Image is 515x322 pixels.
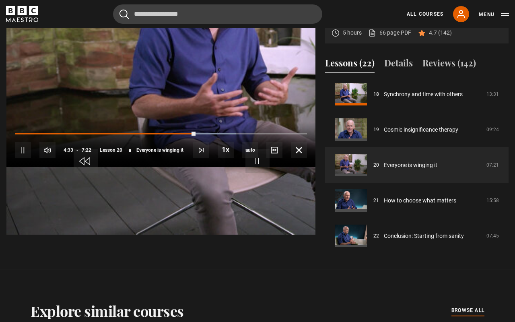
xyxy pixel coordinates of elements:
[100,148,122,153] span: Lesson 20
[136,148,183,153] span: Everyone is winging it
[451,306,484,314] span: browse all
[407,10,443,18] a: All Courses
[193,142,209,158] button: Next Lesson
[64,143,73,157] span: 4:33
[266,142,282,158] button: Captions
[31,302,184,319] h2: Explore similar courses
[451,306,484,315] a: browse all
[384,196,456,205] a: How to choose what matters
[15,133,307,135] div: Progress Bar
[368,29,411,37] a: 66 page PDF
[291,142,307,158] button: Fullscreen
[384,161,437,169] a: Everyone is winging it
[384,232,464,240] a: Conclusion: Starting from sanity
[39,142,56,158] button: Mute
[384,90,463,99] a: Synchrony and time with others
[15,142,31,158] button: Pause
[113,4,322,24] input: Search
[6,6,38,22] svg: BBC Maestro
[76,147,78,153] span: -
[429,29,452,37] p: 4.7 (142)
[218,142,234,158] button: Playback Rate
[242,142,258,158] div: Current quality: 720p
[82,143,91,157] span: 7:22
[384,56,413,73] button: Details
[479,10,509,19] button: Toggle navigation
[119,9,129,19] button: Submit the search query
[325,56,375,73] button: Lessons (22)
[242,142,258,158] span: auto
[384,126,458,134] a: Cosmic insignificance therapy
[343,29,362,37] p: 5 hours
[422,56,476,73] button: Reviews (142)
